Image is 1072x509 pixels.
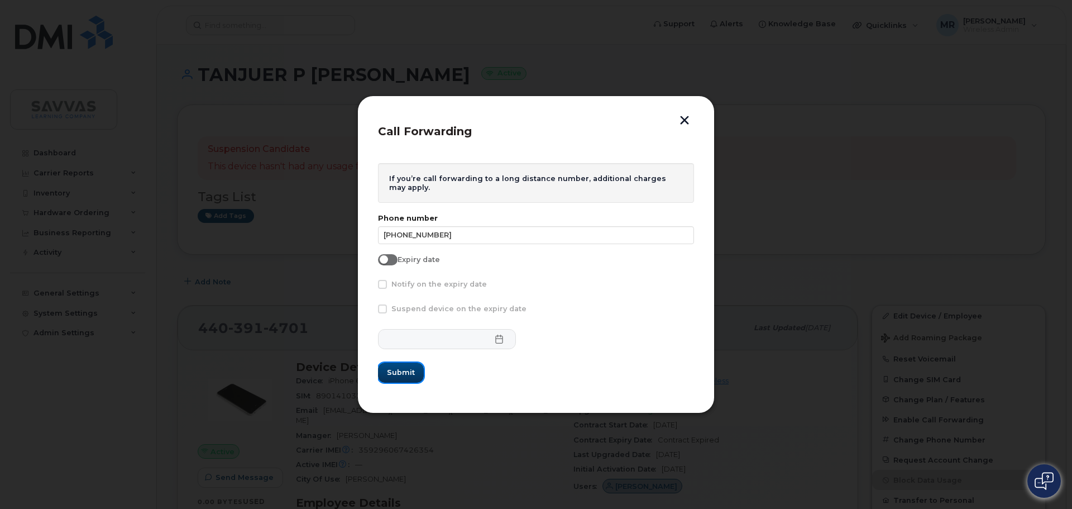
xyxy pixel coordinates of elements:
input: e.g. 825-555-1234 [378,226,694,244]
label: Phone number [378,214,694,222]
span: Expiry date [398,255,440,264]
span: Submit [387,367,415,378]
img: Open chat [1035,472,1054,490]
button: Submit [378,363,424,383]
span: Call Forwarding [378,125,472,138]
input: Expiry date [378,254,387,263]
div: If you’re call forwarding to a long distance number, additional charges may apply. [378,163,694,203]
